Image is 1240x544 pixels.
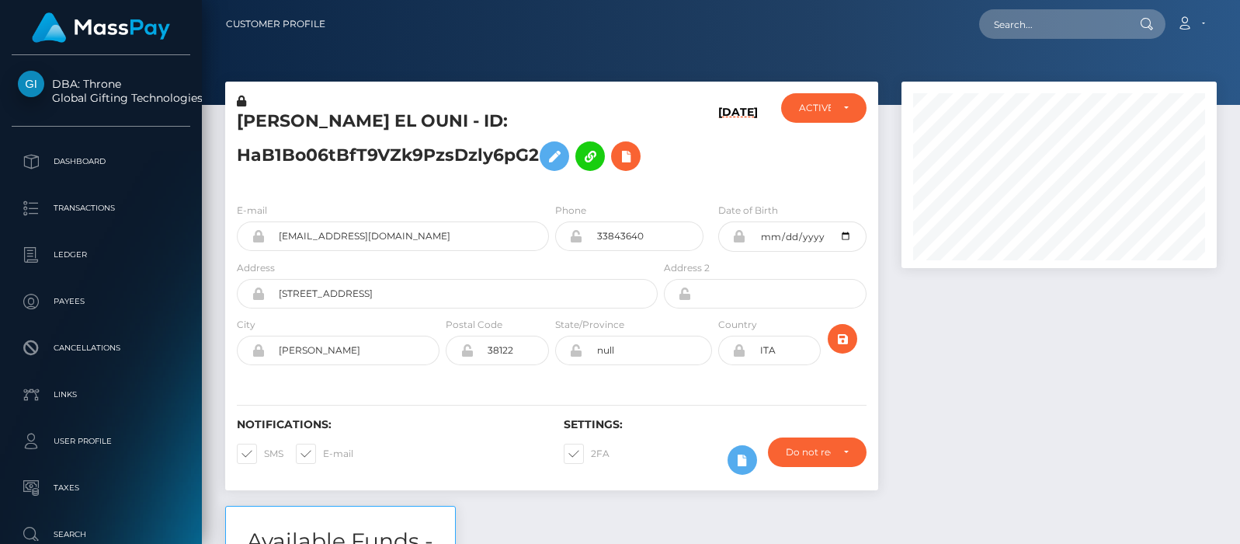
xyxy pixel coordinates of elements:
span: DBA: Throne Global Gifting Technologies Inc [12,77,190,105]
p: Ledger [18,243,184,267]
p: Links [18,383,184,406]
a: Transactions [12,189,190,228]
a: Customer Profile [226,8,325,40]
a: Links [12,375,190,414]
a: Taxes [12,469,190,507]
div: Do not require [786,446,832,459]
a: Cancellations [12,329,190,368]
label: State/Province [555,318,624,332]
button: Do not require [768,438,867,467]
label: Address 2 [664,261,710,275]
button: ACTIVE [781,93,867,123]
img: MassPay Logo [32,12,170,43]
label: Address [237,261,275,275]
h6: [DATE] [718,106,758,184]
label: Postal Code [446,318,502,332]
a: User Profile [12,422,190,461]
label: 2FA [564,444,610,464]
h5: [PERSON_NAME] EL OUNI - ID: HaB1Bo06tBfT9VZk9PzsDzly6pG2 [237,110,649,179]
a: Payees [12,282,190,321]
p: Payees [18,290,184,313]
label: Date of Birth [718,204,778,218]
label: E-mail [237,204,267,218]
a: Ledger [12,235,190,274]
label: SMS [237,444,283,464]
label: Country [718,318,757,332]
p: Taxes [18,476,184,500]
p: Transactions [18,197,184,220]
label: Phone [555,204,586,218]
h6: Notifications: [237,418,540,431]
img: Global Gifting Technologies Inc [18,71,44,97]
p: User Profile [18,430,184,453]
a: Dashboard [12,142,190,181]
div: ACTIVE [799,102,831,114]
p: Dashboard [18,150,184,173]
label: E-mail [296,444,353,464]
input: Search... [979,9,1125,39]
label: City [237,318,255,332]
h6: Settings: [564,418,867,431]
p: Cancellations [18,337,184,360]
